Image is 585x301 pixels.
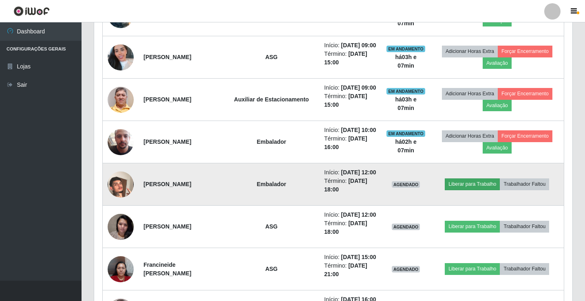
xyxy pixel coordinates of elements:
li: Início: [324,168,376,177]
strong: Francineide [PERSON_NAME] [143,261,191,277]
span: AGENDADO [392,266,420,272]
img: 1745843945427.jpeg [108,119,134,165]
button: Adicionar Horas Extra [442,130,498,142]
strong: há 02 h e 07 min [395,138,417,154]
button: Liberar para Trabalho [445,178,500,190]
button: Adicionar Horas Extra [442,46,498,57]
button: Avaliação [483,57,512,69]
button: Forçar Encerramento [498,88,552,99]
li: Término: [324,134,376,152]
strong: ASG [265,54,278,60]
button: Forçar Encerramento [498,46,552,57]
strong: Embalador [257,138,286,145]
strong: há 03 h e 07 min [395,96,417,111]
button: Avaliação [483,142,512,154]
strong: [PERSON_NAME] [143,223,191,230]
li: Início: [324,211,376,219]
li: Início: [324,83,376,92]
li: Término: [324,92,376,109]
time: [DATE] 12:00 [341,169,376,176]
li: Término: [324,261,376,279]
strong: [PERSON_NAME] [143,138,191,145]
img: 1687914027317.jpeg [108,77,134,123]
li: Início: [324,126,376,134]
button: Forçar Encerramento [498,130,552,142]
img: 1735852864597.jpeg [108,252,134,286]
span: EM ANDAMENTO [386,46,425,52]
span: AGENDADO [392,181,420,188]
strong: ASG [265,223,278,230]
strong: [PERSON_NAME] [143,181,191,187]
button: Avaliação [483,100,512,111]
li: Término: [324,50,376,67]
li: Término: [324,177,376,194]
strong: Auxiliar de Estacionamento [234,96,309,103]
time: [DATE] 09:00 [341,84,376,91]
strong: Embalador [257,181,286,187]
time: [DATE] 12:00 [341,211,376,218]
button: Liberar para Trabalho [445,221,500,232]
time: [DATE] 09:00 [341,42,376,48]
button: Trabalhador Faltou [500,221,549,232]
button: Adicionar Horas Extra [442,88,498,99]
img: CoreUI Logo [13,6,50,16]
li: Início: [324,41,376,50]
span: EM ANDAMENTO [386,88,425,94]
img: 1726002463138.jpeg [108,161,134,208]
time: [DATE] 15:00 [341,254,376,260]
strong: ASG [265,266,278,272]
button: Trabalhador Faltou [500,178,549,190]
strong: há 03 h e 07 min [395,54,417,69]
img: 1682608462576.jpeg [108,209,134,244]
img: 1750447582660.jpeg [108,34,134,81]
button: Liberar para Trabalho [445,263,500,275]
button: Trabalhador Faltou [500,263,549,275]
li: Início: [324,253,376,261]
span: AGENDADO [392,224,420,230]
strong: [PERSON_NAME] [143,54,191,60]
strong: [PERSON_NAME] [143,96,191,103]
time: [DATE] 10:00 [341,127,376,133]
li: Término: [324,219,376,236]
span: EM ANDAMENTO [386,130,425,137]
